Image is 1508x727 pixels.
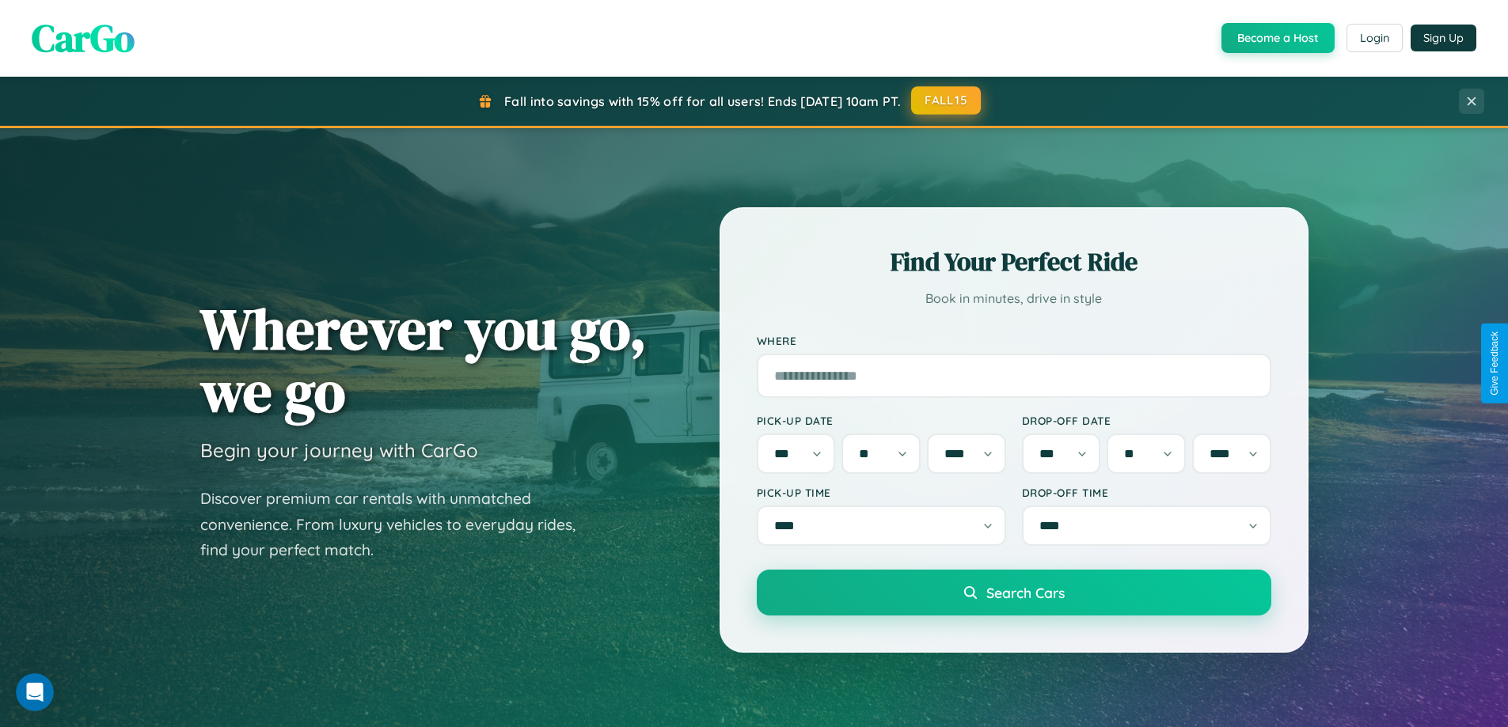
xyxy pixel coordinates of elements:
span: CarGo [32,12,135,64]
button: Search Cars [757,570,1271,615]
p: Discover premium car rentals with unmatched convenience. From luxury vehicles to everyday rides, ... [200,486,596,563]
button: Become a Host [1221,23,1335,53]
label: Pick-up Date [757,414,1006,427]
label: Drop-off Time [1022,486,1271,499]
h3: Begin your journey with CarGo [200,438,478,462]
div: Give Feedback [1489,331,1500,396]
label: Where [757,334,1271,347]
label: Drop-off Date [1022,414,1271,427]
h1: Wherever you go, we go [200,297,647,422]
button: Login [1347,24,1403,52]
button: Sign Up [1411,25,1476,51]
button: FALL15 [911,86,981,115]
h2: Find Your Perfect Ride [757,244,1271,279]
span: Search Cars [986,584,1065,601]
label: Pick-up Time [757,486,1006,499]
iframe: Intercom live chat [16,673,54,711]
span: Fall into savings with 15% off for all users! Ends [DATE] 10am PT. [504,93,901,109]
p: Book in minutes, drive in style [757,287,1271,310]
